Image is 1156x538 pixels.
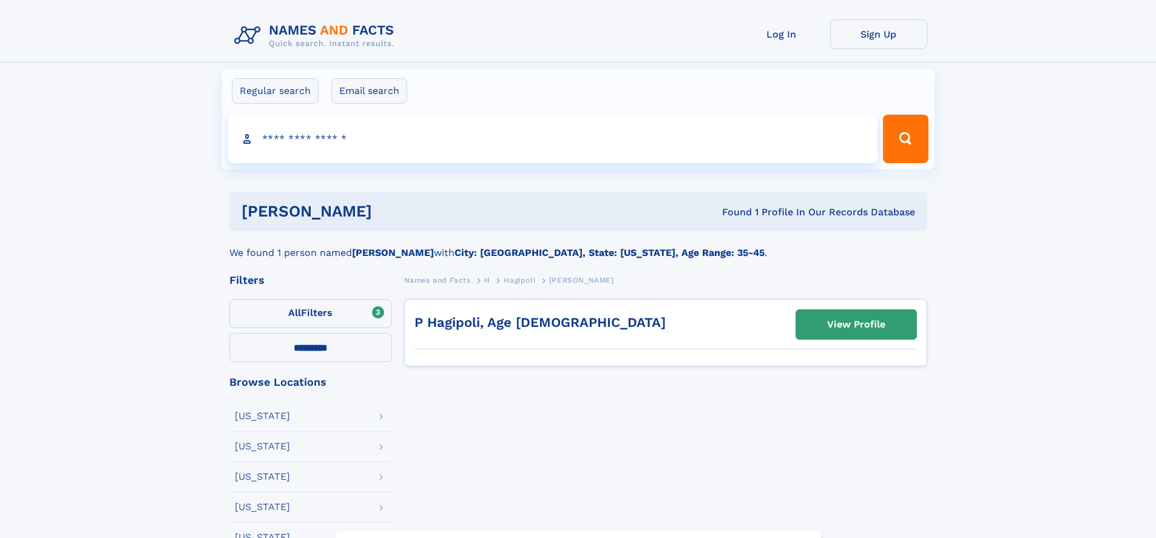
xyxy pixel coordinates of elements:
input: search input [228,115,878,163]
b: [PERSON_NAME] [352,247,434,258]
a: Names and Facts [404,272,471,287]
label: Regular search [232,78,319,104]
button: Search Button [883,115,928,163]
div: Browse Locations [229,377,392,388]
span: All [288,307,301,318]
div: [US_STATE] [235,442,290,451]
a: H [484,272,490,287]
label: Filters [229,299,392,328]
a: View Profile [796,310,916,339]
label: Email search [331,78,407,104]
div: [US_STATE] [235,472,290,482]
span: Hagipoli [504,276,535,284]
div: View Profile [827,311,885,338]
h1: [PERSON_NAME] [242,204,547,219]
div: Found 1 Profile In Our Records Database [547,206,915,219]
div: [US_STATE] [235,411,290,421]
a: Sign Up [830,19,927,49]
a: Log In [733,19,830,49]
b: City: [GEOGRAPHIC_DATA], State: [US_STATE], Age Range: 35-45 [455,247,765,258]
div: [US_STATE] [235,502,290,512]
div: We found 1 person named with . [229,231,927,260]
div: Filters [229,275,392,286]
img: Logo Names and Facts [229,19,404,52]
a: Hagipoli [504,272,535,287]
span: [PERSON_NAME] [549,276,614,284]
span: H [484,276,490,284]
a: P Hagipoli, Age [DEMOGRAPHIC_DATA] [414,315,666,330]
